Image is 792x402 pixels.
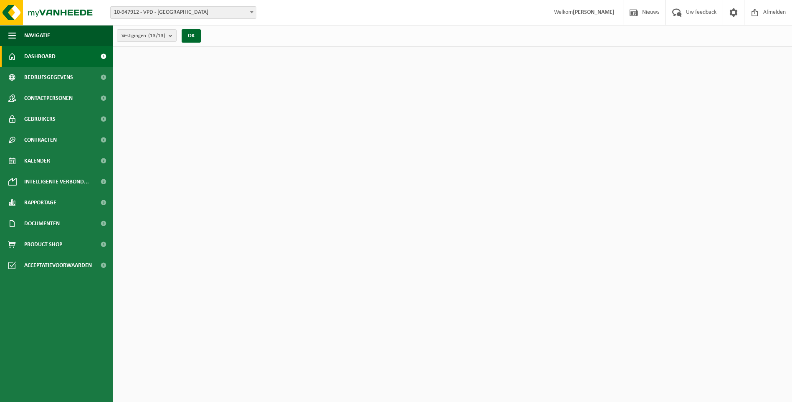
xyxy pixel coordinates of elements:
span: Acceptatievoorwaarden [24,255,92,276]
span: Dashboard [24,46,56,67]
span: Contactpersonen [24,88,73,109]
span: Vestigingen [121,30,165,42]
count: (13/13) [148,33,165,38]
span: Intelligente verbond... [24,171,89,192]
span: 10-947912 - VPD - ASSE [111,7,256,18]
span: Kalender [24,150,50,171]
span: Gebruikers [24,109,56,130]
iframe: chat widget [4,384,139,402]
span: Navigatie [24,25,50,46]
span: 10-947912 - VPD - ASSE [110,6,256,19]
span: Bedrijfsgegevens [24,67,73,88]
strong: [PERSON_NAME] [573,9,615,15]
button: OK [182,29,201,43]
span: Contracten [24,130,57,150]
span: Product Shop [24,234,62,255]
span: Rapportage [24,192,56,213]
span: Documenten [24,213,60,234]
button: Vestigingen(13/13) [117,29,177,42]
